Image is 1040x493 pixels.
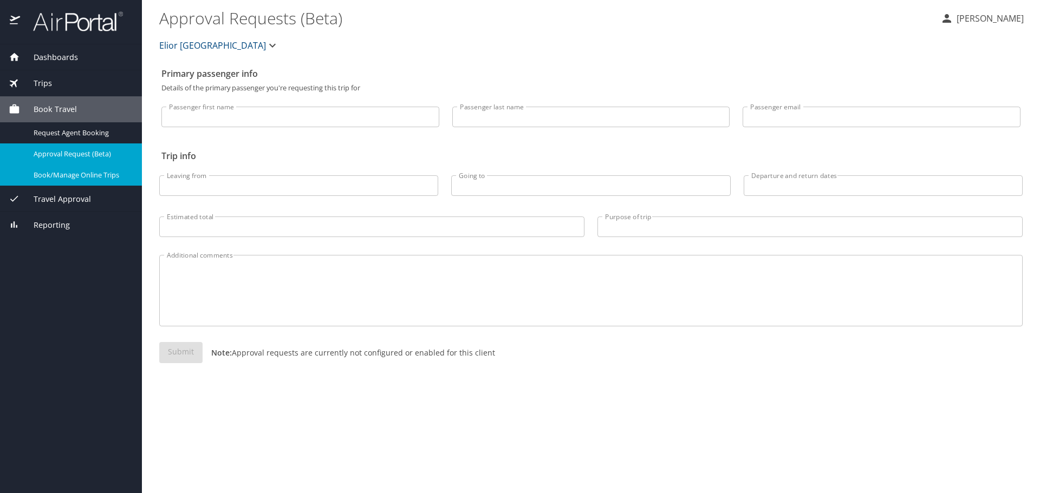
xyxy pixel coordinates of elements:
[34,149,129,159] span: Approval Request (Beta)
[159,38,266,53] span: Elior [GEOGRAPHIC_DATA]
[953,12,1024,25] p: [PERSON_NAME]
[20,51,78,63] span: Dashboards
[155,35,283,56] button: Elior [GEOGRAPHIC_DATA]
[161,147,1020,165] h2: Trip info
[161,84,1020,91] p: Details of the primary passenger you're requesting this trip for
[20,103,77,115] span: Book Travel
[159,1,932,35] h1: Approval Requests (Beta)
[20,219,70,231] span: Reporting
[34,128,129,138] span: Request Agent Booking
[211,347,232,358] strong: Note:
[203,347,495,358] p: Approval requests are currently not configured or enabled for this client
[21,11,123,32] img: airportal-logo.png
[161,65,1020,82] h2: Primary passenger info
[10,11,21,32] img: icon-airportal.png
[936,9,1028,28] button: [PERSON_NAME]
[20,77,52,89] span: Trips
[20,193,91,205] span: Travel Approval
[34,170,129,180] span: Book/Manage Online Trips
